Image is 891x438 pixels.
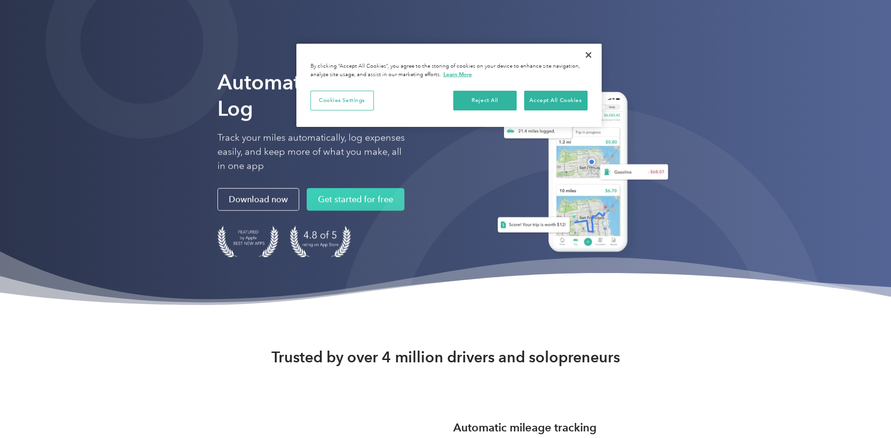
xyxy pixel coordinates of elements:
[443,71,472,78] a: More information about your privacy, opens in a new tab
[290,226,351,257] img: 4.9 out of 5 stars on the app store
[217,188,299,211] a: Download now
[296,44,602,127] div: Cookie banner
[524,91,588,110] button: Accept All Cookies
[296,44,602,127] div: Privacy
[217,226,279,257] img: Badge for Featured by Apple Best New Apps
[307,188,404,211] a: Get started for free
[453,419,597,436] h3: Automatic mileage tracking
[271,348,620,367] strong: Trusted by over 4 million drivers and solopreneurs
[217,131,405,173] p: Track your miles automatically, log expenses easily, and keep more of what you make, all in one app
[310,91,374,110] button: Cookies Settings
[217,70,443,121] strong: Automate Your Mileage Log
[578,45,599,65] button: Close
[310,63,588,79] div: By clicking “Accept All Cookies”, you agree to the storing of cookies on your device to enhance s...
[453,91,517,110] button: Reject All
